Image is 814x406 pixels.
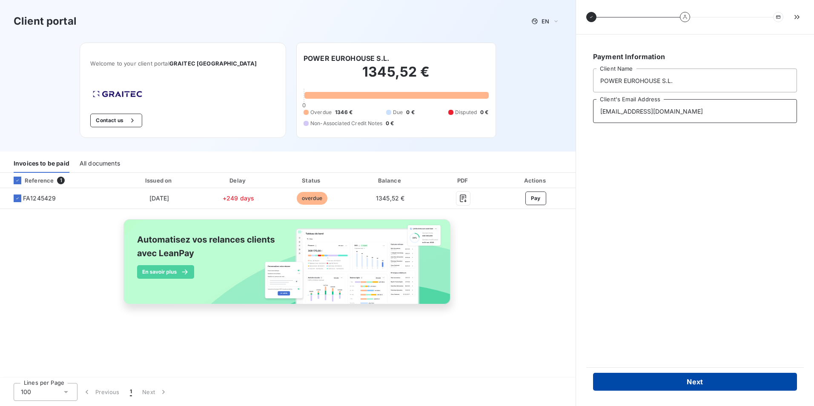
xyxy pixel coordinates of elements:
div: Invoices to be paid [14,155,69,173]
span: Disputed [455,109,477,116]
div: All documents [80,155,120,173]
input: placeholder [593,99,797,123]
span: Due [393,109,403,116]
span: Welcome to your client portal [90,60,275,67]
span: 100 [21,388,31,396]
h6: POWER EUROHOUSE S.L. [304,53,389,63]
span: EN [542,18,549,25]
span: [DATE] [149,194,169,202]
span: +249 days [223,194,254,202]
span: GRAITEC [GEOGRAPHIC_DATA] [169,60,257,67]
button: Pay [525,192,546,205]
button: 1 [125,383,137,401]
span: 0 € [386,120,394,127]
div: PDF [433,176,494,185]
img: banner [116,214,460,319]
span: 1346 € [335,109,353,116]
button: Contact us [90,114,142,127]
img: Company logo [90,88,145,100]
input: placeholder [593,69,797,92]
span: Overdue [310,109,332,116]
div: Issued on [118,176,201,185]
span: FA1245429 [23,194,56,203]
h2: 1345,52 € [304,63,489,89]
h3: Client portal [14,14,77,29]
div: Delay [204,176,273,185]
button: Next [593,373,797,391]
span: 1 [57,177,65,184]
div: Status [276,176,348,185]
span: 1345,52 € [376,194,404,202]
div: Actions [497,176,574,185]
div: Balance [351,176,430,185]
button: Previous [77,383,125,401]
div: Reference [7,177,54,184]
h6: Payment Information [593,51,797,62]
span: 0 € [406,109,414,116]
span: 1 [130,388,132,396]
span: overdue [297,192,327,205]
span: 0 [302,102,306,109]
span: 0 € [480,109,488,116]
button: Next [137,383,173,401]
span: Non-Associated Credit Notes [310,120,382,127]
